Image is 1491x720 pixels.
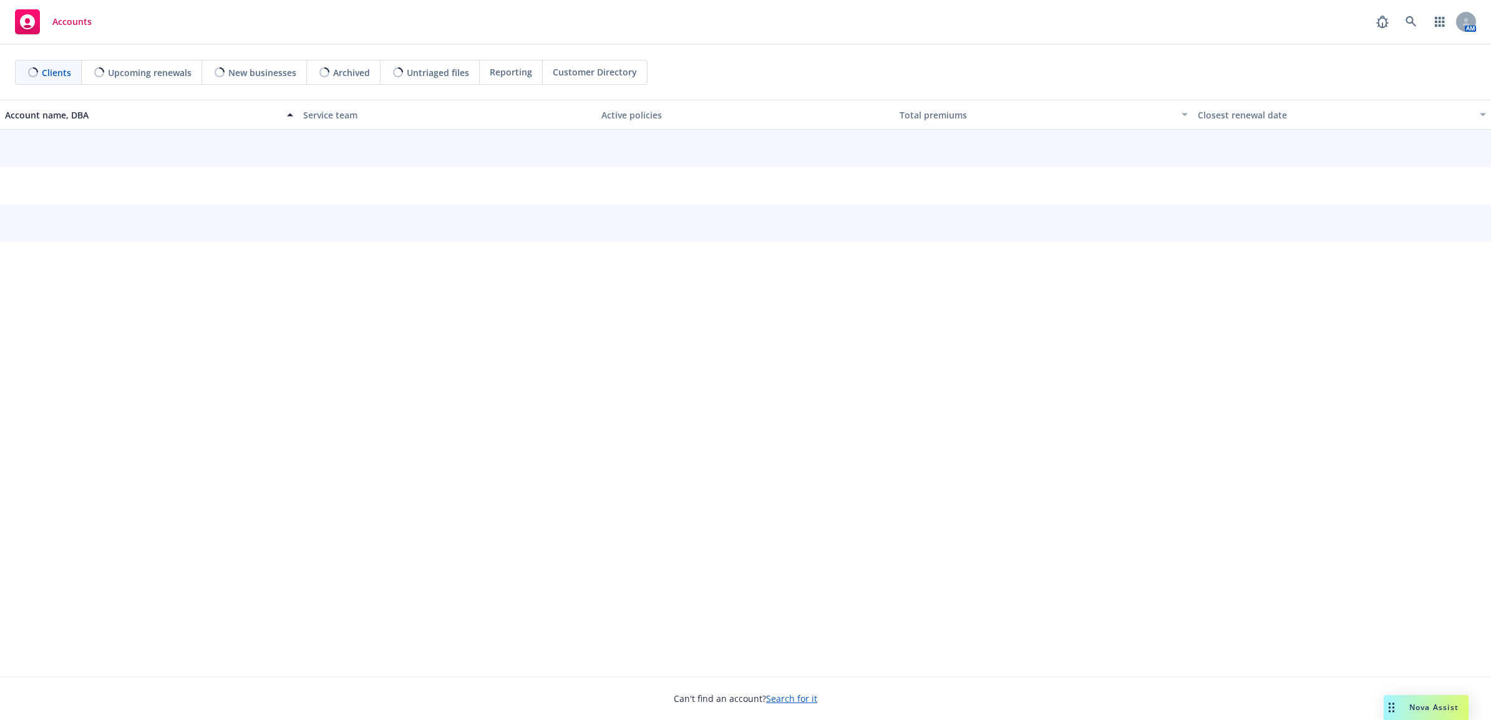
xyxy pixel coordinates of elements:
[1370,9,1395,34] a: Report a Bug
[298,100,596,130] button: Service team
[52,17,92,27] span: Accounts
[553,65,637,79] span: Customer Directory
[1193,100,1491,130] button: Closest renewal date
[228,66,296,79] span: New businesses
[5,108,279,122] div: Account name, DBA
[1399,9,1424,34] a: Search
[1384,695,1469,720] button: Nova Assist
[766,693,817,704] a: Search for it
[1409,702,1459,713] span: Nova Assist
[674,692,817,705] span: Can't find an account?
[1427,9,1452,34] a: Switch app
[601,108,890,122] div: Active policies
[303,108,591,122] div: Service team
[596,100,895,130] button: Active policies
[407,66,469,79] span: Untriaged files
[42,66,71,79] span: Clients
[10,4,97,39] a: Accounts
[490,65,532,79] span: Reporting
[1198,108,1472,122] div: Closest renewal date
[900,108,1174,122] div: Total premiums
[895,100,1193,130] button: Total premiums
[1384,695,1399,720] div: Drag to move
[108,66,192,79] span: Upcoming renewals
[333,66,370,79] span: Archived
